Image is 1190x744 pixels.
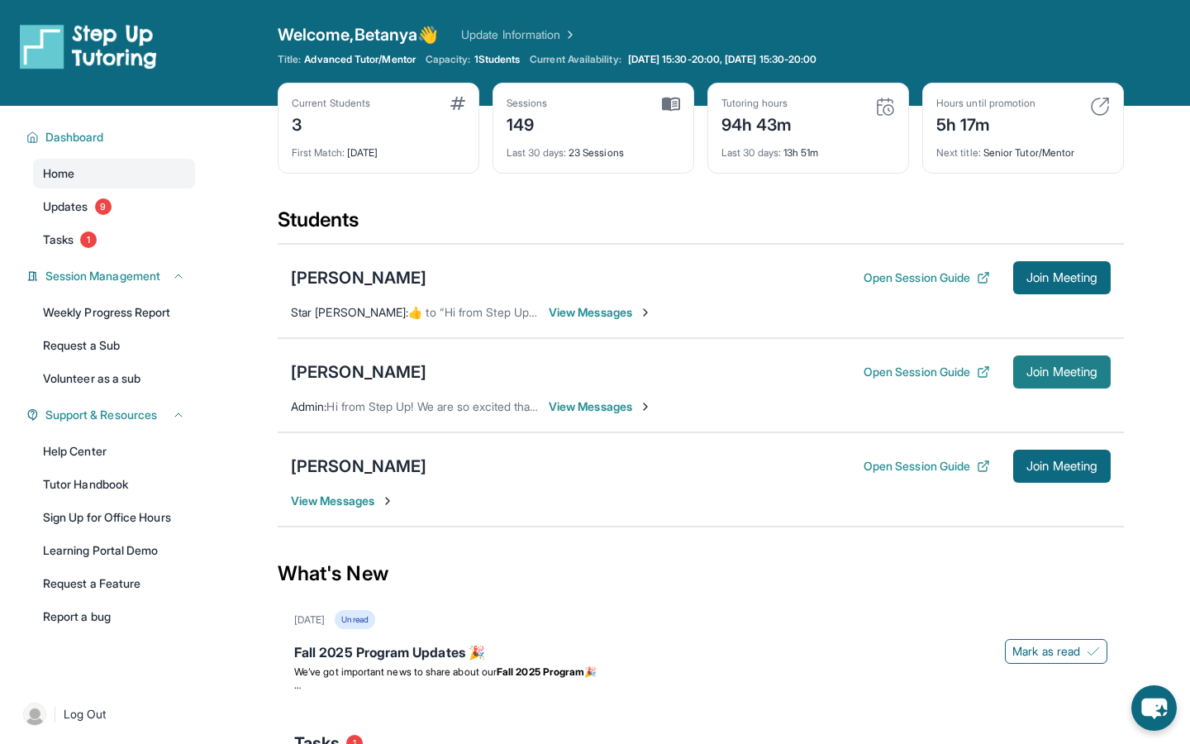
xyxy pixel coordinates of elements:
[864,458,990,475] button: Open Session Guide
[721,97,793,110] div: Tutoring hours
[292,136,465,160] div: [DATE]
[474,53,521,66] span: 1 Students
[507,110,548,136] div: 149
[864,269,990,286] button: Open Session Guide
[584,665,597,678] span: 🎉
[17,696,195,732] a: |Log Out
[43,165,74,182] span: Home
[33,569,195,599] a: Request a Feature
[278,207,1124,243] div: Students
[33,536,195,565] a: Learning Portal Demo
[291,360,426,384] div: [PERSON_NAME]
[33,470,195,499] a: Tutor Handbook
[45,268,160,284] span: Session Management
[291,493,394,509] span: View Messages
[507,136,680,160] div: 23 Sessions
[450,97,465,110] img: card
[936,146,981,159] span: Next title :
[304,53,415,66] span: Advanced Tutor/Mentor
[33,602,195,632] a: Report a bug
[1090,97,1110,117] img: card
[875,97,895,117] img: card
[64,706,107,723] span: Log Out
[1026,273,1097,283] span: Join Meeting
[549,304,652,321] span: View Messages
[278,537,1124,610] div: What's New
[43,198,88,215] span: Updates
[1013,355,1111,389] button: Join Meeting
[45,407,157,423] span: Support & Resources
[33,159,195,188] a: Home
[291,399,326,413] span: Admin :
[1012,643,1080,660] span: Mark as read
[39,129,185,145] button: Dashboard
[1087,645,1100,658] img: Mark as read
[53,704,57,724] span: |
[335,610,374,629] div: Unread
[292,146,345,159] span: First Match :
[721,136,895,160] div: 13h 51m
[497,665,584,678] strong: Fall 2025 Program
[23,703,46,726] img: user-img
[45,129,104,145] span: Dashboard
[39,407,185,423] button: Support & Resources
[1026,461,1097,471] span: Join Meeting
[1013,450,1111,483] button: Join Meeting
[294,613,325,627] div: [DATE]
[291,455,426,478] div: [PERSON_NAME]
[95,198,112,215] span: 9
[294,665,497,678] span: We’ve got important news to share about our
[1005,639,1107,664] button: Mark as read
[278,53,301,66] span: Title:
[507,146,566,159] span: Last 30 days :
[33,331,195,360] a: Request a Sub
[639,306,652,319] img: Chevron-Right
[291,305,408,319] span: Star [PERSON_NAME] :
[33,364,195,393] a: Volunteer as a sub
[461,26,577,43] a: Update Information
[936,136,1110,160] div: Senior Tutor/Mentor
[33,436,195,466] a: Help Center
[33,192,195,222] a: Updates9
[936,97,1035,110] div: Hours until promotion
[628,53,817,66] span: [DATE] 15:30-20:00, [DATE] 15:30-20:00
[560,26,577,43] img: Chevron Right
[1026,367,1097,377] span: Join Meeting
[381,494,394,508] img: Chevron-Right
[39,268,185,284] button: Session Management
[662,97,680,112] img: card
[530,53,621,66] span: Current Availability:
[292,97,370,110] div: Current Students
[33,298,195,327] a: Weekly Progress Report
[426,53,471,66] span: Capacity:
[33,503,195,532] a: Sign Up for Office Hours
[625,53,821,66] a: [DATE] 15:30-20:00, [DATE] 15:30-20:00
[278,23,438,46] span: Welcome, Betanya 👋
[20,23,157,69] img: logo
[721,110,793,136] div: 94h 43m
[291,266,426,289] div: [PERSON_NAME]
[639,400,652,413] img: Chevron-Right
[549,398,652,415] span: View Messages
[1131,685,1177,731] button: chat-button
[721,146,781,159] span: Last 30 days :
[294,642,1107,665] div: Fall 2025 Program Updates 🎉
[292,110,370,136] div: 3
[43,231,74,248] span: Tasks
[936,110,1035,136] div: 5h 17m
[864,364,990,380] button: Open Session Guide
[80,231,97,248] span: 1
[1013,261,1111,294] button: Join Meeting
[33,225,195,255] a: Tasks1
[507,97,548,110] div: Sessions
